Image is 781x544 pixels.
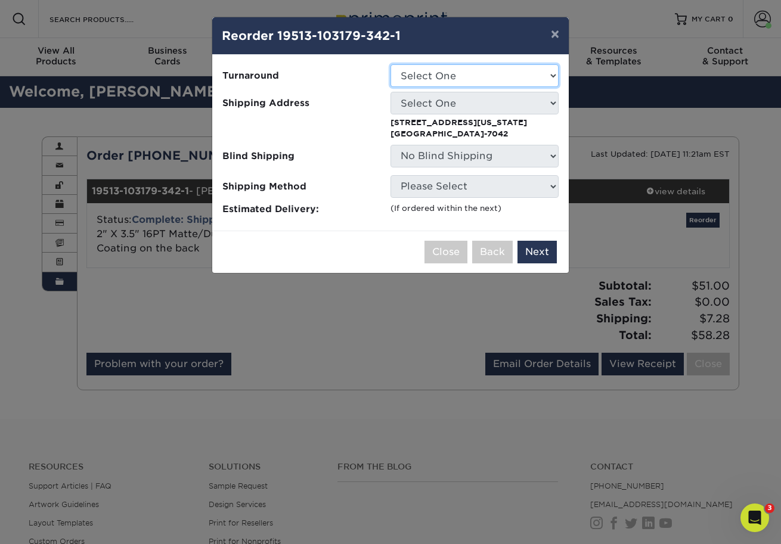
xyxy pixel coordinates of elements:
span: Turnaround [222,69,382,83]
span: Estimated Delivery: [222,203,382,216]
span: 3 [765,503,774,513]
p: [STREET_ADDRESS][US_STATE] [GEOGRAPHIC_DATA]-7042 [390,117,559,140]
button: Next [517,241,557,263]
h4: Reorder 19513-103179-342-1 [222,27,559,45]
button: Close [424,241,467,263]
span: Blind Shipping [222,149,382,163]
span: Shipping Method [222,179,382,193]
button: Back [472,241,513,263]
iframe: Intercom live chat [740,503,769,532]
div: (If ordered within the next ) [390,203,559,214]
span: Shipping Address [222,97,382,110]
button: × [541,17,569,51]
